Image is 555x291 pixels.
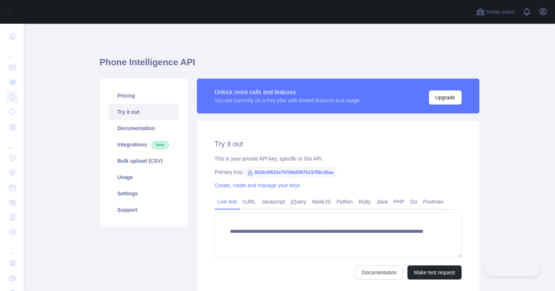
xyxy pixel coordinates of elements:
[407,265,461,280] button: Make test request
[215,139,462,149] h2: Try it out
[407,196,420,208] a: Go
[215,155,462,162] div: This is your private API key, specific to this API.
[374,196,391,208] a: Java
[6,240,18,255] div: ...
[109,120,179,136] a: Documentation
[475,6,516,18] button: Invite users
[109,136,179,153] a: Integrations New
[259,196,288,208] a: Javascript
[100,56,479,74] h1: Phone Intelligence API
[485,261,540,276] iframe: Toggle Customer Support
[215,168,462,176] div: Primary Key:
[486,8,515,16] span: Invite users
[215,182,300,188] a: Create, rotate and manage your keys
[356,265,403,280] a: Documentation
[109,202,179,218] a: Support
[334,196,356,208] a: Python
[391,196,407,208] a: PHP
[429,90,462,105] button: Upgrade
[215,97,360,104] div: You are currently on a free plan with limited features and usage
[109,169,179,185] a: Usage
[244,167,336,178] span: 6528c8f615e74794b5567b13768c26aa
[109,87,179,104] a: Pricing
[152,141,169,149] span: New
[356,196,374,208] a: Ruby
[288,196,309,208] a: jQuery
[109,153,179,169] a: Bulk upload (CSV)
[215,196,240,208] a: Live test
[6,44,18,59] div: ...
[240,196,259,208] a: cURL
[6,135,18,150] div: ...
[109,185,179,202] a: Settings
[215,88,360,97] div: Unlock more calls and features
[309,196,334,208] a: NodeJS
[109,104,179,120] a: Try it out
[420,196,446,208] a: Postman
